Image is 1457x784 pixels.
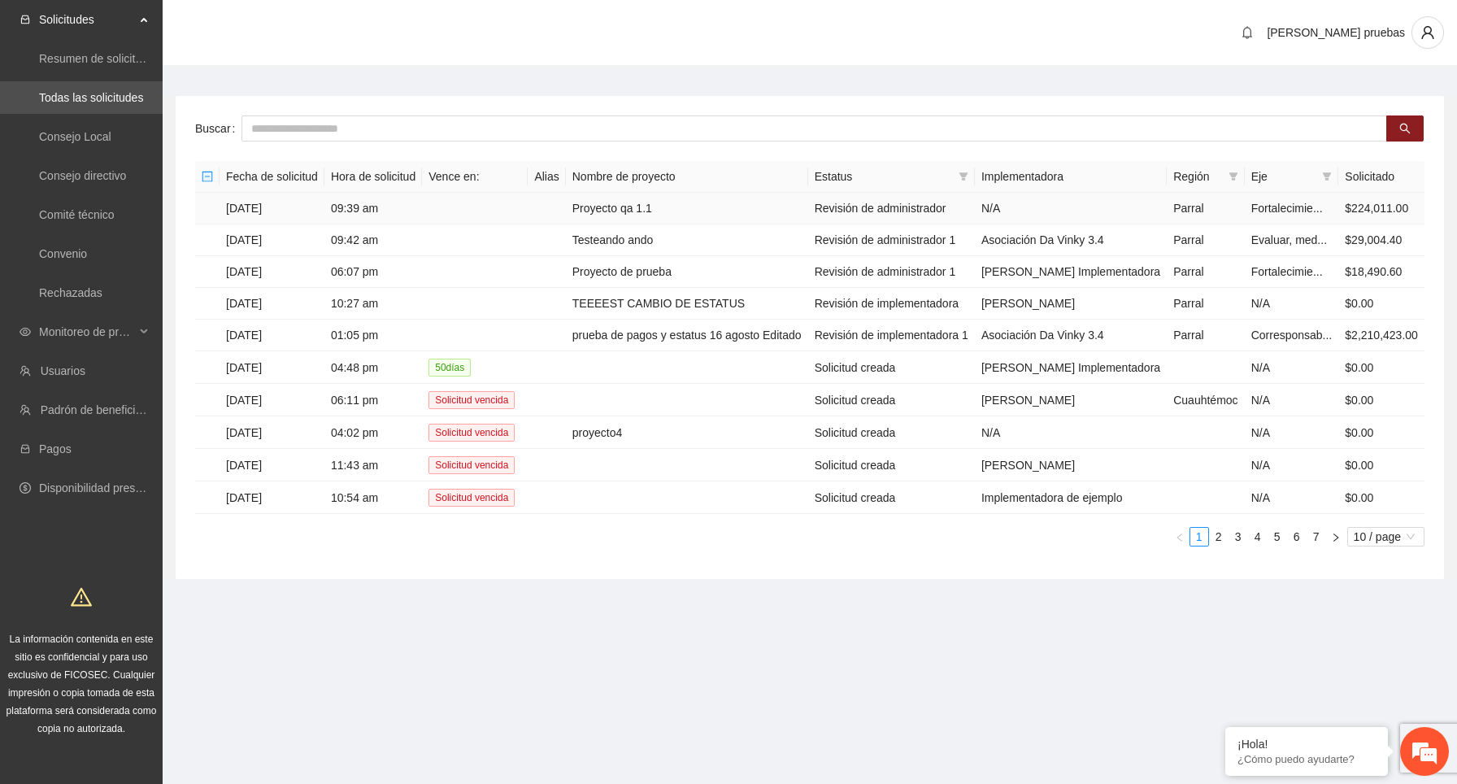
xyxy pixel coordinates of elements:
li: 7 [1307,527,1326,547]
span: Eje [1251,168,1316,185]
li: 5 [1268,527,1287,547]
td: [PERSON_NAME] [975,288,1167,320]
span: Región [1173,168,1221,185]
div: ¡Hola! [1237,738,1376,751]
span: user [1412,25,1443,40]
th: Implementadora [975,161,1167,193]
td: 11:43 am [324,449,422,481]
li: 2 [1209,527,1229,547]
td: Parral [1167,320,1244,351]
span: filter [1319,164,1335,189]
td: 10:27 am [324,288,422,320]
button: user [1411,16,1444,49]
li: Next Page [1326,527,1346,547]
p: ¿Cómo puedo ayudarte? [1237,753,1376,765]
span: Solicitud vencida [428,391,515,409]
td: [DATE] [220,481,324,514]
td: Revisión de administrador [808,193,975,224]
td: $0.00 [1338,384,1424,416]
td: [DATE] [220,416,324,449]
td: 09:42 am [324,224,422,256]
a: Usuarios [41,364,85,377]
td: Proyecto qa 1.1 [566,193,808,224]
td: [DATE] [220,193,324,224]
a: 6 [1288,528,1306,546]
td: [DATE] [220,320,324,351]
td: $18,490.60 [1338,256,1424,288]
td: Implementadora de ejemplo [975,481,1167,514]
th: Hora de solicitud [324,161,422,193]
li: Previous Page [1170,527,1190,547]
span: La información contenida en este sitio es confidencial y para uso exclusivo de FICOSEC. Cualquier... [7,634,157,734]
li: 3 [1229,527,1248,547]
th: Nombre de proyecto [566,161,808,193]
td: 09:39 am [324,193,422,224]
td: Testeando ando [566,224,808,256]
td: Parral [1167,288,1244,320]
span: Solicitudes [39,3,135,36]
span: Estamos en línea. [94,217,224,381]
span: [PERSON_NAME] pruebas [1267,26,1405,39]
span: Fortalecimie... [1251,202,1323,215]
td: prueba de pagos y estatus 16 agosto Editado [566,320,808,351]
td: [DATE] [220,256,324,288]
span: search [1399,123,1411,136]
td: [PERSON_NAME] [975,449,1167,481]
th: Alias [528,161,565,193]
span: left [1175,533,1185,542]
td: Revisión de implementadora 1 [808,320,975,351]
td: N/A [1245,384,1339,416]
td: proyecto4 [566,416,808,449]
li: 6 [1287,527,1307,547]
td: $224,011.00 [1338,193,1424,224]
span: Fortalecimie... [1251,265,1323,278]
td: [DATE] [220,384,324,416]
a: Consejo directivo [39,169,126,182]
td: $0.00 [1338,449,1424,481]
textarea: Escriba su mensaje y pulse “Intro” [8,444,310,501]
span: warning [71,586,92,608]
span: filter [959,172,968,181]
a: Padrón de beneficiarios [41,403,160,416]
a: Comité técnico [39,208,115,221]
td: [DATE] [220,224,324,256]
td: 06:07 pm [324,256,422,288]
td: Revisión de administrador 1 [808,256,975,288]
td: Cuauhtémoc [1167,384,1244,416]
label: Buscar [195,115,241,142]
td: [DATE] [220,449,324,481]
span: Solicitud vencida [428,489,515,507]
a: Rechazadas [39,286,102,299]
span: Evaluar, med... [1251,233,1327,246]
a: Disponibilidad presupuestal [39,481,178,494]
td: [PERSON_NAME] Implementadora [975,256,1167,288]
td: Asociación Da Vinky 3.4 [975,224,1167,256]
span: minus-square [202,171,213,182]
td: Revisión de implementadora [808,288,975,320]
td: TEEEEST CAMBIO DE ESTATUS [566,288,808,320]
td: Solicitud creada [808,481,975,514]
button: bell [1234,20,1260,46]
td: [PERSON_NAME] Implementadora [975,351,1167,384]
td: 10:54 am [324,481,422,514]
span: 50 día s [428,359,471,377]
td: Solicitud creada [808,449,975,481]
span: inbox [20,14,31,25]
a: 3 [1229,528,1247,546]
td: N/A [1245,288,1339,320]
td: Parral [1167,256,1244,288]
a: 1 [1190,528,1208,546]
a: 2 [1210,528,1228,546]
a: 5 [1268,528,1286,546]
a: Pagos [39,442,72,455]
a: Resumen de solicitudes por aprobar [39,52,222,65]
td: Solicitud creada [808,416,975,449]
a: Consejo Local [39,130,111,143]
td: Solicitud creada [808,384,975,416]
span: filter [1322,172,1332,181]
span: filter [1229,172,1238,181]
span: 10 / page [1354,528,1418,546]
td: [DATE] [220,288,324,320]
td: Parral [1167,193,1244,224]
td: [DATE] [220,351,324,384]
